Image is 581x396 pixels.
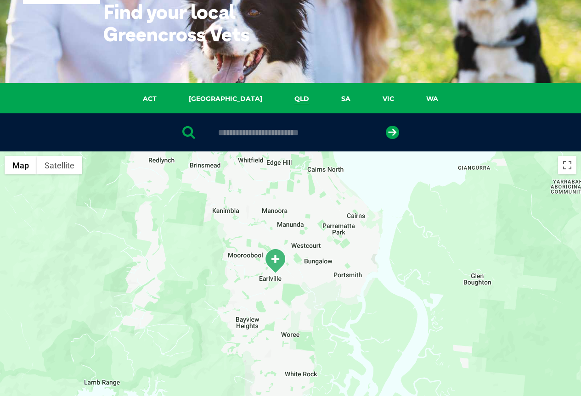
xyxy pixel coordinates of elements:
button: Toggle fullscreen view [558,156,576,174]
div: Earlville [264,248,287,273]
button: Show satellite imagery [37,156,82,174]
button: Show street map [5,156,37,174]
a: QLD [278,94,325,104]
a: ACT [127,94,173,104]
a: WA [410,94,454,104]
a: SA [325,94,367,104]
a: [GEOGRAPHIC_DATA] [173,94,278,104]
a: VIC [367,94,410,104]
h1: Find your local Greencross Vets [103,0,285,45]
